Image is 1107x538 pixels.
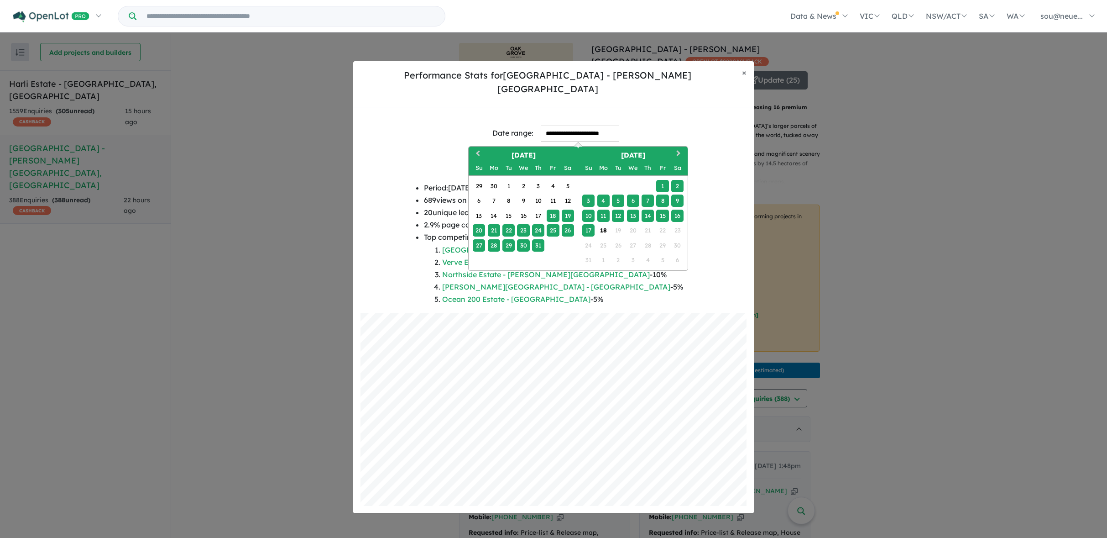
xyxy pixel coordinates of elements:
div: Not available Saturday, September 6th, 2025 [671,254,684,266]
div: Date range: [492,127,533,139]
div: Not available Saturday, August 30th, 2025 [671,239,684,252]
div: Choose Wednesday, July 30th, 2025 [517,239,529,252]
div: Choose Thursday, August 14th, 2025 [642,210,654,222]
div: Choose Friday, July 4th, 2025 [547,180,559,192]
div: Choose Monday, August 18th, 2025 [597,224,610,237]
div: Choose Monday, August 4th, 2025 [597,195,610,207]
div: Choose Thursday, July 3rd, 2025 [532,180,544,192]
div: Not available Sunday, August 24th, 2025 [582,239,595,252]
div: Not available Wednesday, September 3rd, 2025 [627,254,639,266]
li: Period: [DATE] - [DATE] [424,182,683,194]
div: Choose Wednesday, July 2nd, 2025 [517,180,529,192]
div: Thursday [642,162,654,174]
div: Not available Tuesday, August 26th, 2025 [612,239,624,252]
div: Saturday [671,162,684,174]
div: Choose Wednesday, August 13th, 2025 [627,210,639,222]
div: Tuesday [612,162,624,174]
div: Choose Sunday, August 17th, 2025 [582,224,595,237]
div: Choose Friday, August 15th, 2025 [656,210,668,222]
div: Choose Wednesday, July 16th, 2025 [517,210,529,222]
li: Top competing estates based on your buyers from [DATE] to [DATE] : [424,231,683,306]
div: Choose Saturday, August 16th, 2025 [671,210,684,222]
div: Month July, 2025 [471,179,575,253]
div: Not available Tuesday, September 2nd, 2025 [612,254,624,266]
div: Choose Tuesday, July 29th, 2025 [502,239,515,252]
div: Choose Sunday, July 20th, 2025 [473,224,485,237]
button: Next Month [672,148,687,162]
div: Choose Date [468,146,688,271]
div: Sunday [582,162,595,174]
div: Choose Saturday, July 19th, 2025 [562,210,574,222]
div: Choose Sunday, July 27th, 2025 [473,239,485,252]
div: Choose Sunday, July 13th, 2025 [473,210,485,222]
div: Choose Sunday, June 29th, 2025 [473,180,485,192]
div: Choose Saturday, August 9th, 2025 [671,195,684,207]
div: Choose Wednesday, August 6th, 2025 [627,195,639,207]
div: Choose Tuesday, July 1st, 2025 [502,180,515,192]
li: - 5 % [442,281,683,293]
div: Not available Wednesday, August 27th, 2025 [627,239,639,252]
div: Choose Tuesday, July 8th, 2025 [502,195,515,207]
div: Choose Wednesday, July 9th, 2025 [517,195,529,207]
div: Choose Friday, August 8th, 2025 [656,195,668,207]
div: Friday [547,162,559,174]
div: Not available Friday, September 5th, 2025 [656,254,668,266]
div: Not available Sunday, August 31st, 2025 [582,254,595,266]
span: × [742,67,747,78]
div: Choose Sunday, August 10th, 2025 [582,210,595,222]
div: Choose Thursday, July 31st, 2025 [532,239,544,252]
li: - 10 % [442,244,683,256]
div: Monday [597,162,610,174]
h5: Performance Stats for [GEOGRAPHIC_DATA] - [PERSON_NAME][GEOGRAPHIC_DATA] [360,69,735,96]
div: Choose Friday, August 1st, 2025 [656,180,668,192]
div: Choose Tuesday, July 22nd, 2025 [502,224,515,237]
div: Choose Friday, July 11th, 2025 [547,195,559,207]
div: Choose Friday, July 18th, 2025 [547,210,559,222]
li: 20 unique leads generated [424,206,683,219]
div: Not available Wednesday, August 20th, 2025 [627,224,639,237]
div: Choose Monday, July 7th, 2025 [488,195,500,207]
div: Wednesday [627,162,639,174]
div: Choose Wednesday, July 23rd, 2025 [517,224,529,237]
div: Choose Thursday, July 17th, 2025 [532,210,544,222]
div: Wednesday [517,162,529,174]
div: Choose Sunday, August 3rd, 2025 [582,195,595,207]
div: Choose Tuesday, August 12th, 2025 [612,210,624,222]
div: Saturday [562,162,574,174]
div: Choose Thursday, July 10th, 2025 [532,195,544,207]
div: Not available Friday, August 22nd, 2025 [656,224,668,237]
div: Not available Monday, August 25th, 2025 [597,239,610,252]
div: Choose Tuesday, July 15th, 2025 [502,210,515,222]
div: Not available Friday, August 29th, 2025 [656,239,668,252]
span: sou@neue... [1040,11,1083,21]
div: Choose Thursday, July 24th, 2025 [532,224,544,237]
div: Not available Thursday, August 21st, 2025 [642,224,654,237]
li: - 5 % [442,293,683,306]
li: 689 views on the project page [424,194,683,206]
div: Choose Sunday, July 6th, 2025 [473,195,485,207]
li: - 10 % [442,256,683,269]
div: Choose Monday, July 28th, 2025 [488,239,500,252]
div: Choose Thursday, August 7th, 2025 [642,195,654,207]
a: Northside Estate - [PERSON_NAME][GEOGRAPHIC_DATA] [442,270,650,279]
div: Not available Monday, September 1st, 2025 [597,254,610,266]
a: [PERSON_NAME][GEOGRAPHIC_DATA] - [GEOGRAPHIC_DATA] [442,282,670,291]
div: Monday [488,162,500,174]
input: Try estate name, suburb, builder or developer [138,6,443,26]
div: Not available Thursday, August 28th, 2025 [642,239,654,252]
div: Choose Saturday, July 5th, 2025 [562,180,574,192]
div: Sunday [473,162,485,174]
a: [GEOGRAPHIC_DATA] - [PERSON_NAME] [442,245,591,254]
div: Not available Saturday, August 23rd, 2025 [671,224,684,237]
a: Verve Estate - [PERSON_NAME][GEOGRAPHIC_DATA] [442,258,635,267]
a: Ocean 200 Estate - [GEOGRAPHIC_DATA] [442,295,590,304]
div: Choose Tuesday, August 5th, 2025 [612,195,624,207]
div: Friday [656,162,668,174]
div: Choose Monday, July 21st, 2025 [488,224,500,237]
button: Previous Month [470,148,484,162]
div: Choose Saturday, July 26th, 2025 [562,224,574,237]
div: Choose Monday, August 11th, 2025 [597,210,610,222]
div: Tuesday [502,162,515,174]
div: Not available Tuesday, August 19th, 2025 [612,224,624,237]
h2: [DATE] [469,150,578,161]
